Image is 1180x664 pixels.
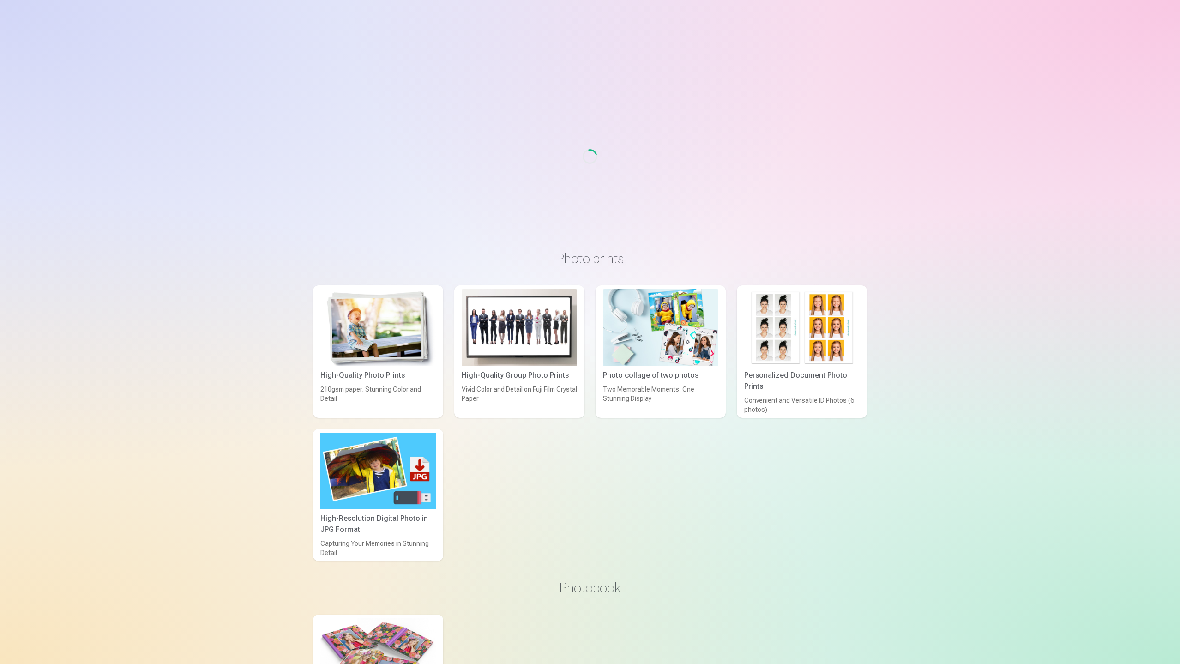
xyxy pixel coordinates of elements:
img: High-Quality Group Photo Prints [462,289,577,366]
a: High-Quality Photo PrintsHigh-Quality Photo Prints210gsm paper, Stunning Color and Detail [313,285,443,418]
img: Personalized Document Photo Prints [744,289,860,366]
h3: Photobook [320,579,860,596]
div: High-Quality Photo Prints [317,370,439,381]
div: Two Memorable Moments, One Stunning Display [599,385,722,414]
a: High-Quality Group Photo PrintsHigh-Quality Group Photo PrintsVivid Color and Detail on Fuji Film... [454,285,584,418]
div: High-Resolution Digital Photo in JPG Format [317,513,439,535]
div: High-Quality Group Photo Prints [458,370,581,381]
div: Capturing Your Memories in Stunning Detail [317,539,439,557]
div: 210gsm paper, Stunning Color and Detail [317,385,439,414]
div: Photo collage of two photos [599,370,722,381]
img: High-Quality Photo Prints [320,289,436,366]
img: High-Resolution Digital Photo in JPG Format [320,433,436,510]
div: Personalized Document Photo Prints [741,370,863,392]
img: Photo collage of two photos [603,289,718,366]
div: Vivid Color and Detail on Fuji Film Crystal Paper [458,385,581,414]
a: High-Resolution Digital Photo in JPG FormatHigh-Resolution Digital Photo in JPG FormatCapturing Y... [313,429,443,561]
a: Personalized Document Photo PrintsPersonalized Document Photo PrintsConvenient and Versatile ID P... [737,285,867,418]
div: Convenient and Versatile ID Photos (6 photos) [741,396,863,414]
a: Photo collage of two photosPhoto collage of two photosTwo Memorable Moments, One Stunning Display [596,285,726,418]
h3: Photo prints [320,250,860,267]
